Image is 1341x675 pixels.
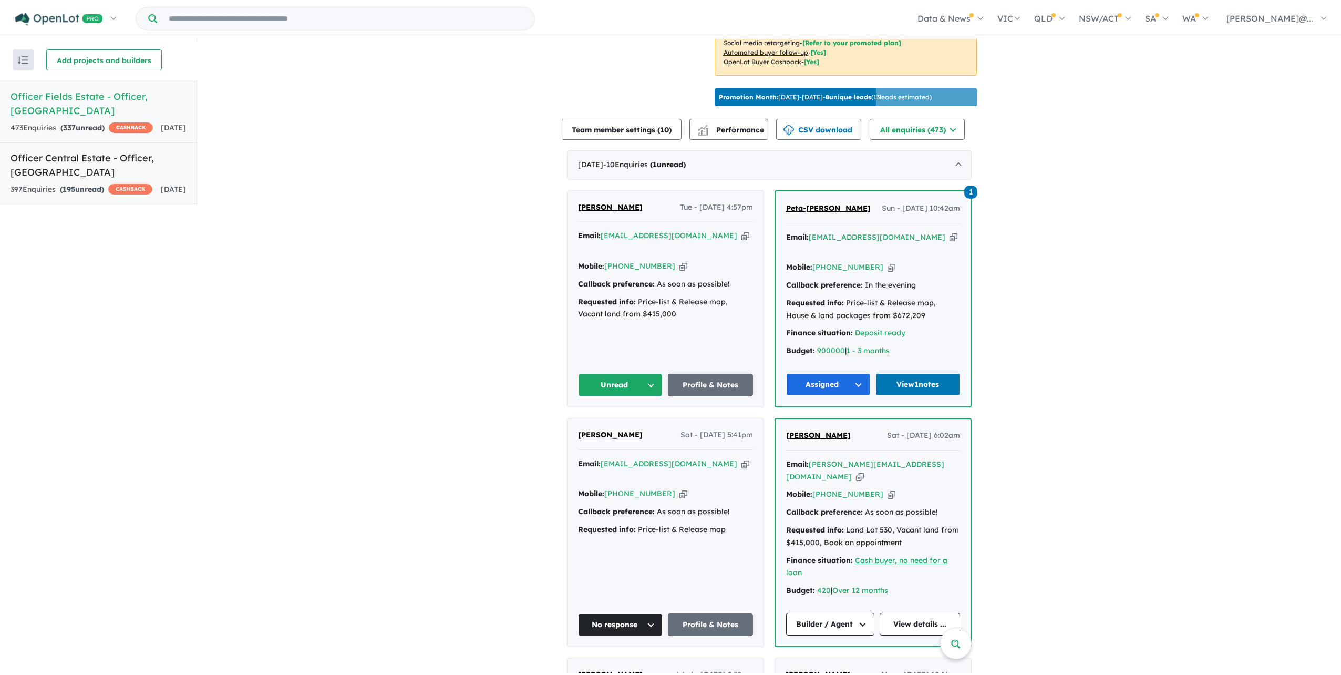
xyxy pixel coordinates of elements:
[786,232,809,242] strong: Email:
[698,128,708,135] img: bar-chart.svg
[786,556,853,565] strong: Finance situation:
[724,58,801,66] u: OpenLot Buyer Cashback
[786,202,871,215] a: Peta-[PERSON_NAME]
[832,586,888,595] u: Over 12 months
[161,123,186,132] span: [DATE]
[719,93,932,102] p: [DATE] - [DATE] - ( 13 leads estimated)
[11,183,152,196] div: 397 Enquir ies
[108,184,152,195] span: CASHBACK
[679,261,687,272] button: Copy
[786,297,960,322] div: Price-list & Release map, House & land packages from $672,209
[826,93,871,101] b: 8 unique leads
[680,429,753,442] span: Sat - [DATE] 5:41pm
[786,489,812,499] strong: Mobile:
[668,613,753,636] a: Profile & Notes
[161,185,186,194] span: [DATE]
[786,459,809,469] strong: Email:
[817,586,831,595] u: 420
[786,328,853,337] strong: Finance situation:
[811,48,826,56] span: [Yes]
[601,231,737,240] a: [EMAIL_ADDRESS][DOMAIN_NAME]
[18,56,28,64] img: sort.svg
[888,489,895,500] button: Copy
[786,459,944,482] a: [PERSON_NAME][EMAIL_ADDRESS][DOMAIN_NAME]
[159,7,532,30] input: Try estate name, suburb, builder or developer
[888,262,895,273] button: Copy
[699,125,764,135] span: Performance
[786,262,812,272] strong: Mobile:
[578,506,753,518] div: As soon as possible!
[660,125,669,135] span: 10
[63,123,76,132] span: 337
[786,429,851,442] a: [PERSON_NAME]
[46,49,162,70] button: Add projects and builders
[15,13,103,26] img: Openlot PRO Logo White
[855,328,905,337] a: Deposit ready
[786,298,844,308] strong: Requested info:
[724,39,800,47] u: Social media retargeting
[786,345,960,357] div: |
[847,346,890,355] a: 1 - 3 months
[578,524,753,536] div: Price-list & Release map
[653,160,657,169] span: 1
[786,585,960,597] div: |
[741,230,749,241] button: Copy
[680,201,753,214] span: Tue - [DATE] 4:57pm
[724,48,808,56] u: Automated buyer follow-up
[679,488,687,499] button: Copy
[786,525,844,535] strong: Requested info:
[578,489,604,498] strong: Mobile:
[11,122,153,135] div: 473 Enquir ies
[786,373,871,396] button: Assigned
[812,262,883,272] a: [PHONE_NUMBER]
[578,507,655,516] strong: Callback preference:
[578,279,655,289] strong: Callback preference:
[786,613,874,636] button: Builder / Agent
[786,556,947,578] a: Cash buyer, no need for a loan
[578,613,663,636] button: No response
[60,123,105,132] strong: ( unread)
[11,89,186,118] h5: Officer Fields Estate - Officer , [GEOGRAPHIC_DATA]
[578,430,643,439] span: [PERSON_NAME]
[578,202,643,212] span: [PERSON_NAME]
[578,297,636,306] strong: Requested info:
[786,280,863,290] strong: Callback preference:
[109,122,153,133] span: CASHBACK
[812,489,883,499] a: [PHONE_NUMBER]
[578,201,643,214] a: [PERSON_NAME]
[578,278,753,291] div: As soon as possible!
[786,203,871,213] span: Peta-[PERSON_NAME]
[817,346,845,355] a: 900000
[856,472,864,483] button: Copy
[786,279,960,292] div: In the evening
[578,231,601,240] strong: Email:
[719,93,778,101] b: Promotion Month:
[604,489,675,498] a: [PHONE_NUMBER]
[786,524,960,549] div: Land Lot 530, Vacant land from $415,000, Book an appointment
[776,119,861,140] button: CSV download
[875,373,960,396] a: View1notes
[578,525,636,534] strong: Requested info:
[741,458,749,469] button: Copy
[783,125,794,136] img: download icon
[786,346,815,355] strong: Budget:
[11,151,186,179] h5: Officer Central Estate - Officer , [GEOGRAPHIC_DATA]
[578,374,663,396] button: Unread
[809,232,945,242] a: [EMAIL_ADDRESS][DOMAIN_NAME]
[887,429,960,442] span: Sat - [DATE] 6:02am
[964,185,977,199] a: 1
[562,119,682,140] button: Team member settings (10)
[786,431,851,440] span: [PERSON_NAME]
[950,232,957,243] button: Copy
[578,296,753,321] div: Price-list & Release map, Vacant land from $415,000
[870,119,965,140] button: All enquiries (473)
[603,160,686,169] span: - 10 Enquir ies
[578,261,604,271] strong: Mobile:
[882,202,960,215] span: Sun - [DATE] 10:42am
[578,459,601,468] strong: Email:
[1226,13,1313,24] span: [PERSON_NAME]@...
[802,39,901,47] span: [Refer to your promoted plan]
